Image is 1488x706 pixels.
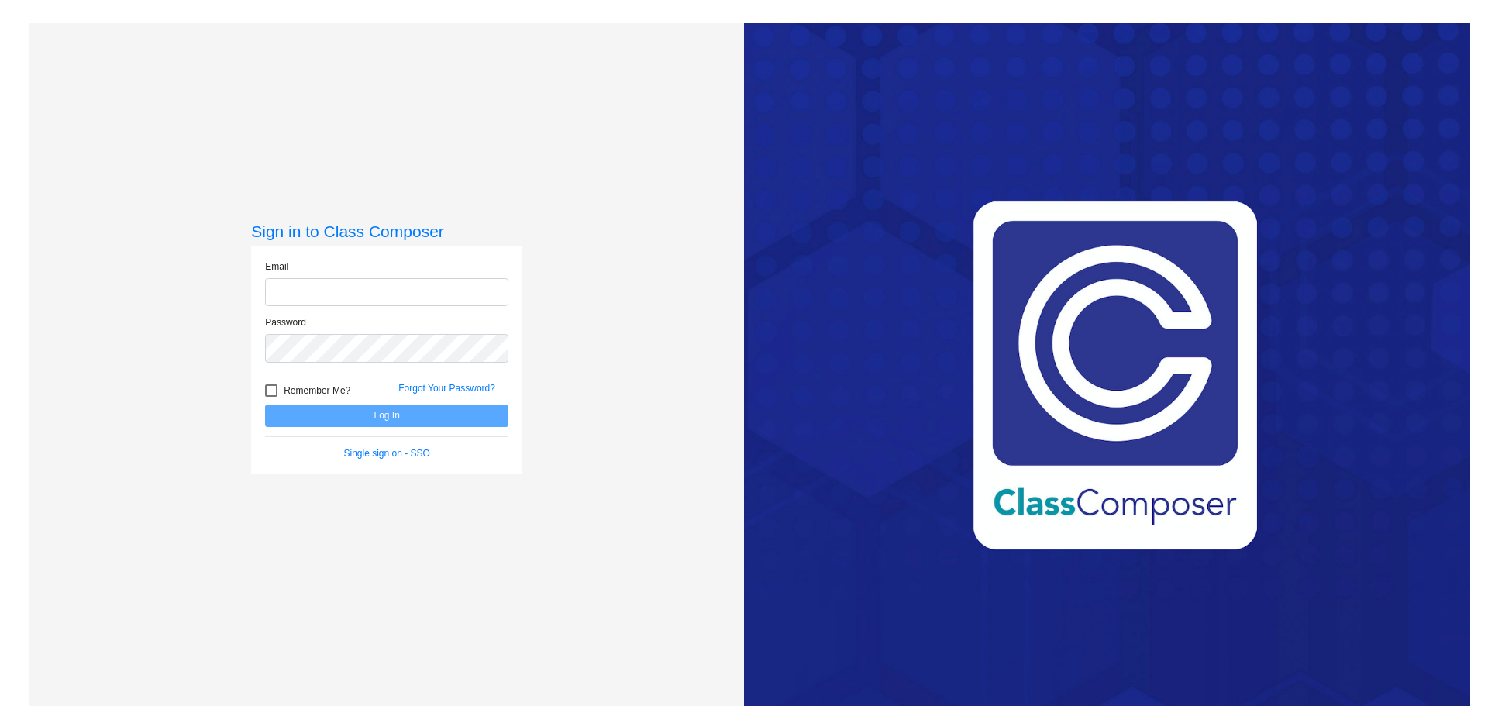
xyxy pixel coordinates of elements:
[265,315,306,329] label: Password
[251,222,522,241] h3: Sign in to Class Composer
[265,405,508,427] button: Log In
[398,383,495,394] a: Forgot Your Password?
[265,260,288,274] label: Email
[344,448,430,459] a: Single sign on - SSO
[284,381,350,400] span: Remember Me?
